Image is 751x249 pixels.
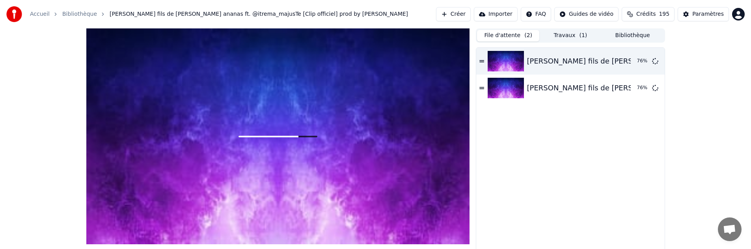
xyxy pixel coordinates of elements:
[539,30,602,41] button: Travaux
[30,10,408,18] nav: breadcrumb
[678,7,729,21] button: Paramètres
[579,32,587,39] span: ( 1 )
[692,10,724,18] div: Paramètres
[524,32,532,39] span: ( 2 )
[6,6,22,22] img: youka
[477,30,539,41] button: File d'attente
[637,85,649,91] div: 76 %
[659,10,669,18] span: 195
[622,7,675,21] button: Crédits195
[718,217,742,241] div: Ouvrir le chat
[110,10,408,18] span: [PERSON_NAME] fils de [PERSON_NAME] ananas ft. @itrema_majusTe [Clip officiel] prod by [PERSON_NAME]
[436,7,471,21] button: Créer
[521,7,551,21] button: FAQ
[637,58,649,64] div: 76 %
[602,30,664,41] button: Bibliothèque
[62,10,97,18] a: Bibliothèque
[30,10,50,18] a: Accueil
[554,7,619,21] button: Guides de vidéo
[636,10,656,18] span: Crédits
[474,7,518,21] button: Importer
